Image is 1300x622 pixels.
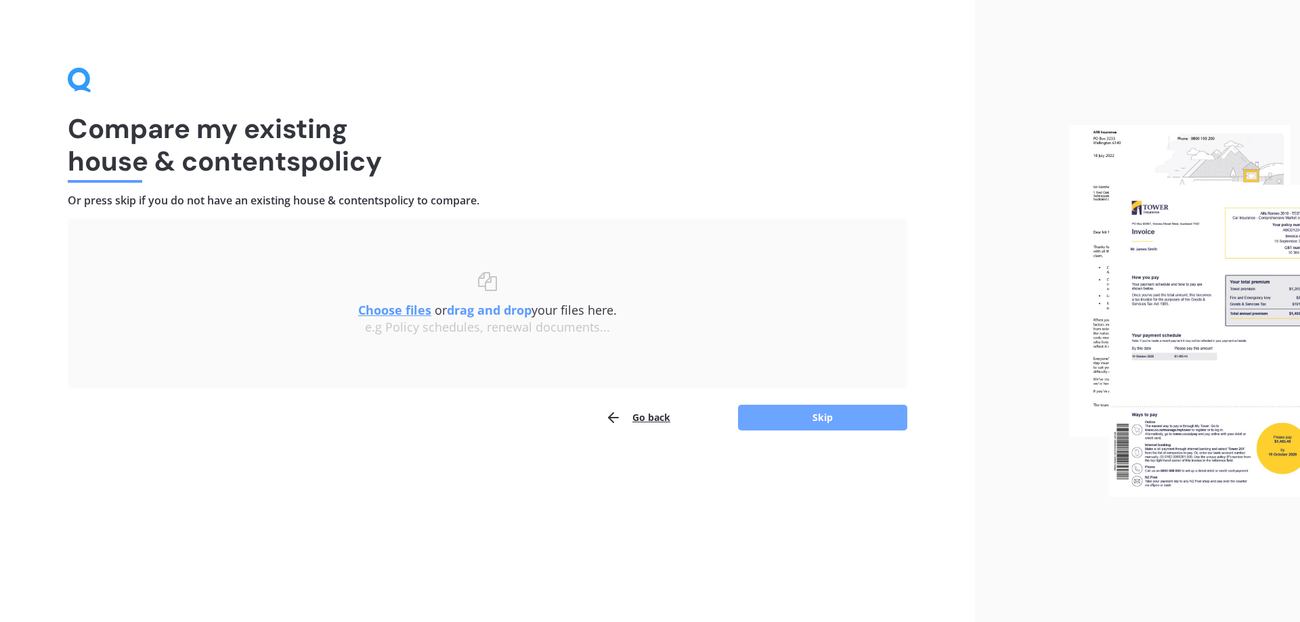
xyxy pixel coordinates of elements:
[68,194,907,208] h4: Or press skip if you do not have an existing house & contents policy to compare.
[68,112,907,177] h1: Compare my existing house & contents policy
[358,302,431,318] u: Choose files
[95,320,880,335] div: e.g Policy schedules, renewal documents...
[358,302,617,318] span: or your files here.
[1069,125,1300,497] img: files.webp
[447,302,532,318] b: drag and drop
[605,404,670,431] button: Go back
[738,405,907,430] button: Skip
